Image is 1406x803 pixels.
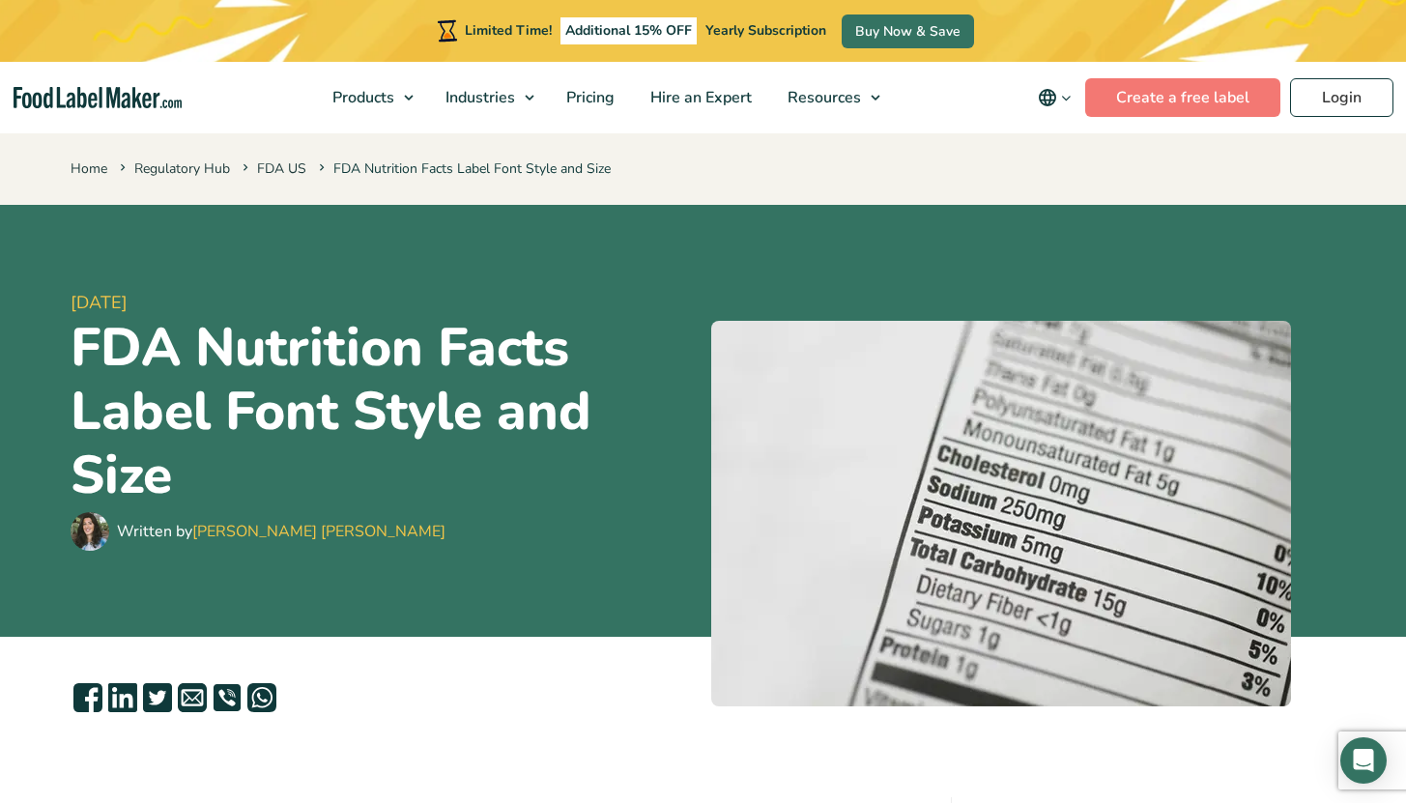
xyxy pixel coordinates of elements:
[192,521,445,542] a: [PERSON_NAME] [PERSON_NAME]
[428,62,544,133] a: Industries
[134,159,230,178] a: Regulatory Hub
[315,62,423,133] a: Products
[842,14,974,48] a: Buy Now & Save
[117,520,445,543] div: Written by
[440,87,517,108] span: Industries
[71,159,107,178] a: Home
[1290,78,1393,117] a: Login
[315,159,611,178] span: FDA Nutrition Facts Label Font Style and Size
[633,62,765,133] a: Hire an Expert
[1340,737,1387,784] div: Open Intercom Messenger
[560,87,617,108] span: Pricing
[645,87,754,108] span: Hire an Expert
[549,62,628,133] a: Pricing
[465,21,552,40] span: Limited Time!
[782,87,863,108] span: Resources
[1085,78,1280,117] a: Create a free label
[560,17,697,44] span: Additional 15% OFF
[71,512,109,551] img: Maria Abi Hanna - Food Label Maker
[71,316,696,507] h1: FDA Nutrition Facts Label Font Style and Size
[327,87,396,108] span: Products
[71,290,696,316] span: [DATE]
[257,159,306,178] a: FDA US
[705,21,826,40] span: Yearly Subscription
[770,62,890,133] a: Resources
